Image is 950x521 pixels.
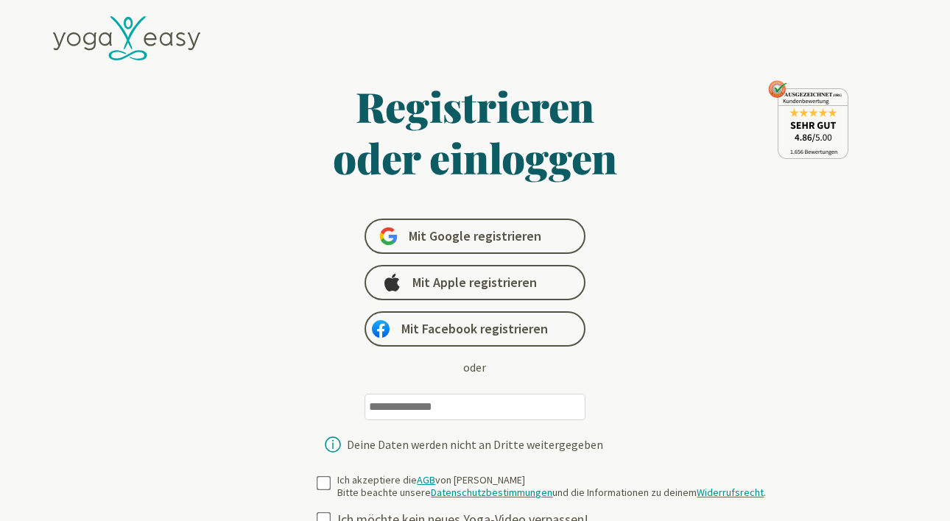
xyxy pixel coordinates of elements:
a: Mit Google registrieren [365,219,585,254]
a: Mit Facebook registrieren [365,311,585,347]
a: Datenschutzbestimmungen [431,486,552,499]
div: Ich akzeptiere die von [PERSON_NAME] Bitte beachte unsere und die Informationen zu deinem . [337,474,766,500]
span: Mit Apple registrieren [412,274,537,291]
div: oder [463,358,486,376]
a: Mit Apple registrieren [365,265,585,300]
div: Deine Daten werden nicht an Dritte weitergegeben [347,439,603,450]
img: ausgezeichnet_seal.png [768,80,848,159]
span: Mit Google registrieren [409,227,541,245]
span: Mit Facebook registrieren [401,320,548,338]
h1: Registrieren oder einloggen [190,80,760,183]
a: Widerrufsrecht [697,486,764,499]
a: AGB [417,473,435,486]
